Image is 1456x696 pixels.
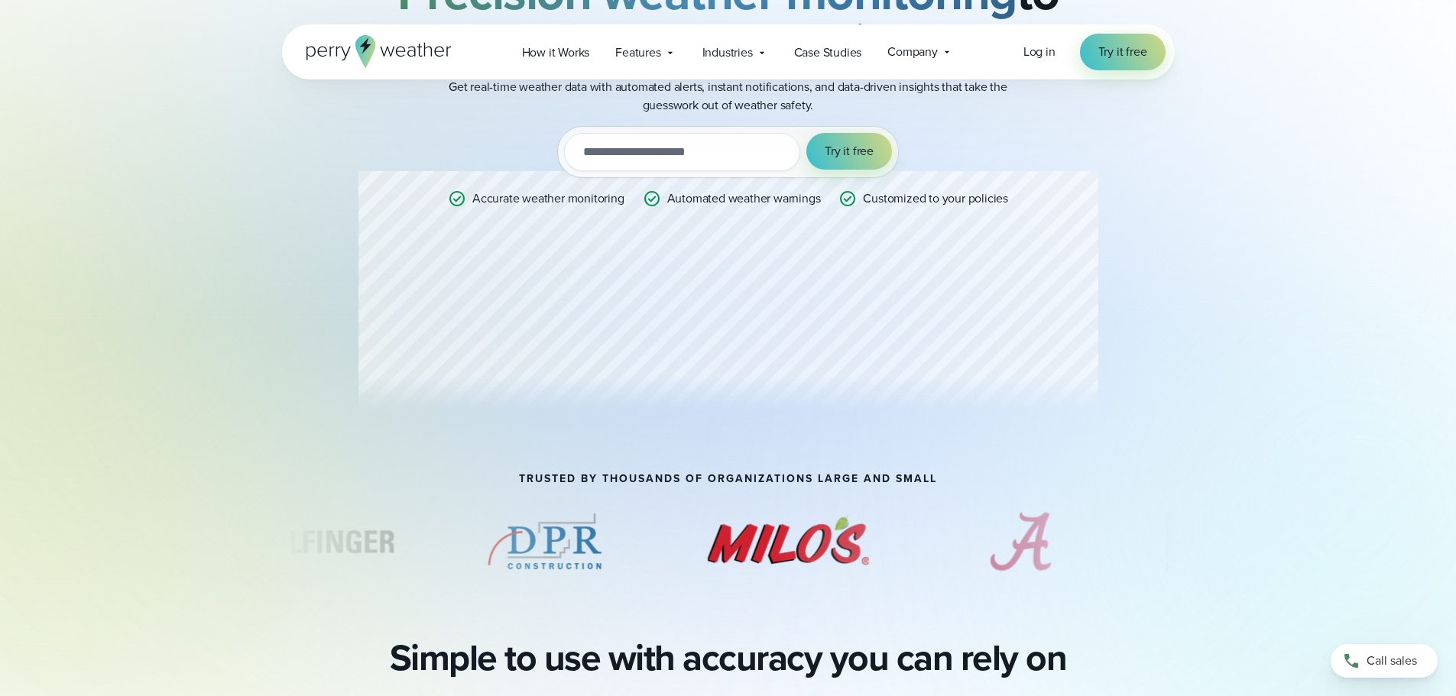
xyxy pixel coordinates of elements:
[519,473,937,485] h2: TRUSTED BY THOUSANDS OF ORGANIZATIONS LARGE AND SMALL
[509,37,603,68] a: How it Works
[1080,34,1166,70] a: Try it free
[522,44,590,62] span: How it Works
[193,503,410,580] img: Bilfinger.svg
[484,503,606,580] div: 7 of 69
[970,503,1070,580] img: University-of-Alabama.svg
[679,503,897,580] div: 8 of 69
[282,503,1175,588] div: slideshow
[1144,503,1244,580] img: Holder.svg
[1144,503,1244,580] div: 10 of 69
[667,189,821,208] p: Automated weather warnings
[1098,43,1147,61] span: Try it free
[423,78,1034,115] p: Get real-time weather data with automated alerts, instant notifications, and data-driven insights...
[702,44,753,62] span: Industries
[679,503,897,580] img: Milos.svg
[887,43,938,61] span: Company
[863,189,1008,208] p: Customized to your policies
[970,503,1070,580] div: 9 of 69
[1367,652,1417,670] span: Call sales
[615,44,660,62] span: Features
[1023,43,1056,60] span: Log in
[806,133,892,170] button: Try it free
[794,44,862,62] span: Case Studies
[781,37,875,68] a: Case Studies
[484,503,606,580] img: DPR-Construction.svg
[1023,43,1056,61] a: Log in
[1331,644,1438,678] a: Call sales
[390,636,1067,679] h2: Simple to use with accuracy you can rely on
[193,503,410,580] div: 6 of 69
[825,142,874,160] span: Try it free
[472,189,624,208] p: Accurate weather monitoring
